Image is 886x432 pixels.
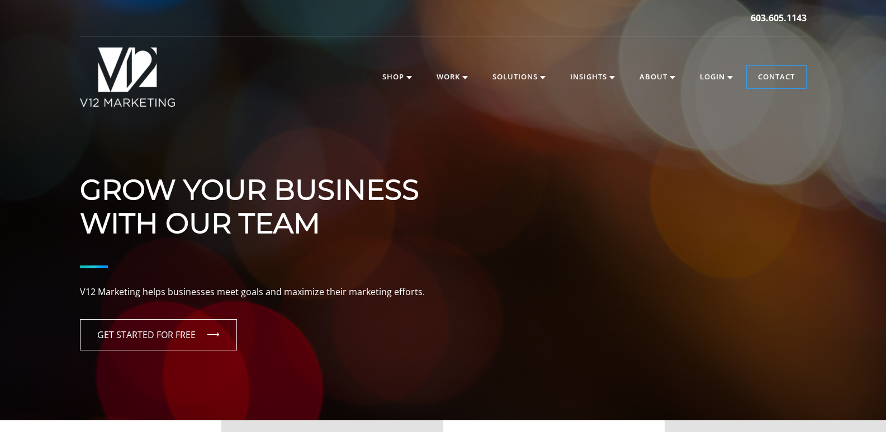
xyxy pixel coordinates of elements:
[751,11,807,25] a: 603.605.1143
[689,66,744,88] a: Login
[80,140,807,240] h1: Grow Your Business With Our Team
[747,66,806,88] a: Contact
[425,66,479,88] a: Work
[628,66,686,88] a: About
[371,66,423,88] a: Shop
[559,66,626,88] a: Insights
[481,66,557,88] a: Solutions
[80,319,237,350] a: GET STARTED FOR FREE
[80,285,807,300] p: V12 Marketing helps businesses meet goals and maximize their marketing efforts.
[80,48,176,107] img: V12 MARKETING Logo New Hampshire Marketing Agency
